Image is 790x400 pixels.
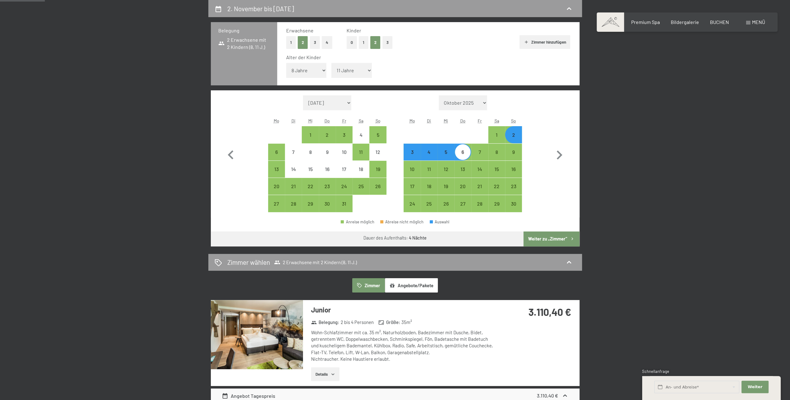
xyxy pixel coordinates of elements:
abbr: Montag [274,118,279,123]
div: 28 [472,201,487,217]
div: Anreise möglich [471,144,488,160]
div: 3 [336,132,352,148]
div: 14 [286,167,301,182]
a: Bildergalerie [671,19,699,25]
abbr: Samstag [359,118,363,123]
button: 2 [298,36,308,49]
div: Sun Nov 02 2025 [505,126,522,143]
div: Anreise möglich [302,126,319,143]
div: 11 [421,167,437,182]
button: 1 [359,36,368,49]
div: Anreise nicht möglich [352,126,369,143]
button: 0 [347,36,357,49]
div: Anreise möglich [421,178,438,195]
div: Anreise möglich [454,144,471,160]
div: Alter der Kinder [286,54,565,61]
div: Anreise nicht möglich [285,161,302,178]
div: Thu Nov 27 2025 [454,195,471,212]
div: 18 [421,184,437,199]
span: BUCHEN [710,19,729,25]
div: Mon Oct 13 2025 [268,161,285,178]
div: Anreise möglich [421,144,438,160]
div: 23 [319,184,335,199]
div: Auswahl [430,220,450,224]
div: Fri Oct 31 2025 [336,195,352,212]
div: 30 [506,201,521,217]
div: Thu Oct 30 2025 [319,195,336,212]
div: Anreise nicht möglich [336,144,352,160]
div: 2 [506,132,521,148]
div: Mon Oct 06 2025 [268,144,285,160]
span: Erwachsene [286,27,314,33]
div: Anreise möglich [488,144,505,160]
div: 18 [353,167,369,182]
div: Anreise möglich [421,161,438,178]
div: Anreise möglich [319,178,336,195]
div: 14 [472,167,487,182]
abbr: Dienstag [427,118,431,123]
div: Sun Nov 09 2025 [505,144,522,160]
div: Thu Nov 13 2025 [454,161,471,178]
div: Mon Oct 27 2025 [268,195,285,212]
div: Sat Nov 08 2025 [488,144,505,160]
div: 31 [336,201,352,217]
div: Anreise möglich [268,195,285,212]
div: 9 [506,150,521,165]
div: Sat Oct 18 2025 [352,161,369,178]
div: 4 [421,150,437,165]
div: Anreise möglich [268,161,285,178]
div: Sun Nov 23 2025 [505,178,522,195]
div: Fri Nov 21 2025 [471,178,488,195]
div: Anreise möglich [454,161,471,178]
div: Anreise möglich [302,178,319,195]
div: 15 [489,167,504,182]
abbr: Montag [409,118,415,123]
div: Mon Nov 03 2025 [404,144,420,160]
div: Tue Nov 11 2025 [421,161,438,178]
div: Anreise möglich [319,126,336,143]
div: Anreise möglich [341,220,374,224]
div: Sat Nov 22 2025 [488,178,505,195]
div: 19 [438,184,454,199]
button: 1 [286,36,296,49]
div: Anreise möglich [438,161,454,178]
strong: 3.110,40 € [528,306,571,318]
div: 16 [506,167,521,182]
div: Sun Oct 26 2025 [369,178,386,195]
h3: Belegung [218,27,270,34]
div: Anreise möglich [352,144,369,160]
div: Mon Oct 20 2025 [268,178,285,195]
div: Sat Oct 25 2025 [352,178,369,195]
div: Anreise möglich [285,195,302,212]
div: 27 [269,201,284,217]
div: Anreise möglich [505,161,522,178]
div: 21 [286,184,301,199]
div: Anreise möglich [404,144,420,160]
div: 4 [353,132,369,148]
div: Anreise möglich [369,126,386,143]
div: 13 [269,167,284,182]
div: 10 [404,167,420,182]
div: Anreise nicht möglich [336,161,352,178]
div: Anreise nicht möglich [352,161,369,178]
div: Anreise möglich [404,178,420,195]
div: Fri Nov 28 2025 [471,195,488,212]
abbr: Sonntag [376,118,381,123]
div: Wed Oct 29 2025 [302,195,319,212]
div: Wed Oct 01 2025 [302,126,319,143]
div: Thu Oct 23 2025 [319,178,336,195]
div: Fri Oct 24 2025 [336,178,352,195]
div: 11 [353,150,369,165]
div: 3 [404,150,420,165]
span: Kinder [347,27,361,33]
div: Tue Oct 21 2025 [285,178,302,195]
abbr: Donnerstag [460,118,466,123]
div: 15 [302,167,318,182]
div: Anreise möglich [268,178,285,195]
button: Angebote/Pakete [385,278,438,293]
a: Premium Spa [631,19,660,25]
div: Thu Oct 09 2025 [319,144,336,160]
div: Anreise möglich [488,126,505,143]
div: 26 [438,201,454,217]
